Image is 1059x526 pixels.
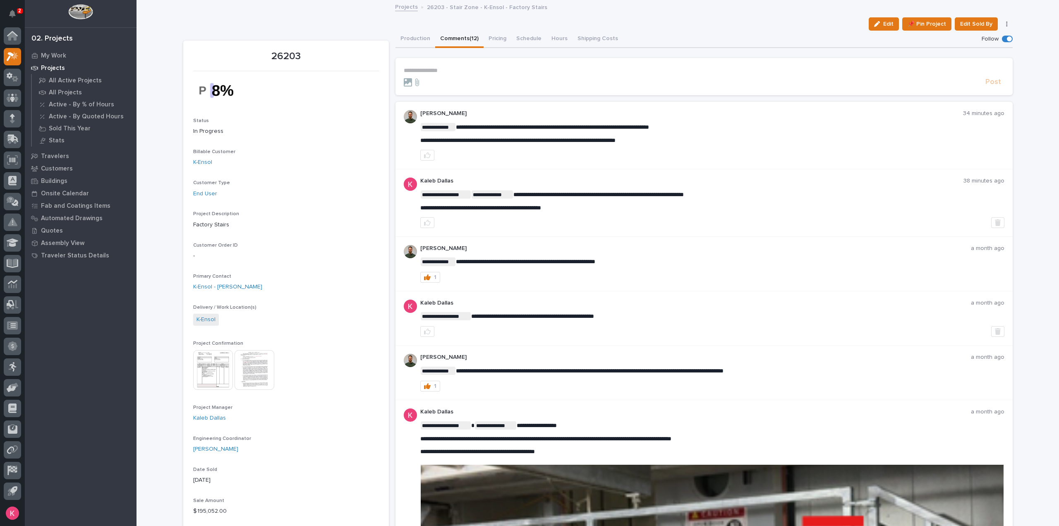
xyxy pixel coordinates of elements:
span: Project Description [193,211,239,216]
a: Fab and Coatings Items [25,199,137,212]
span: Sale Amount [193,498,224,503]
p: Customers [41,165,73,173]
div: 1 [434,274,436,280]
p: Automated Drawings [41,215,103,222]
div: Notifications2 [10,10,21,23]
a: Active - By Quoted Hours [32,110,137,122]
p: Projects [41,65,65,72]
a: Onsite Calendar [25,187,137,199]
p: [PERSON_NAME] [420,354,971,361]
button: Pricing [484,31,511,48]
a: Traveler Status Details [25,249,137,262]
span: Primary Contact [193,274,231,279]
a: Travelers [25,150,137,162]
p: a month ago [971,245,1004,252]
p: In Progress [193,127,379,136]
a: Assembly View [25,237,137,249]
a: Customers [25,162,137,175]
p: Active - By % of Hours [49,101,114,108]
a: [PERSON_NAME] [193,445,238,454]
button: 1 [420,381,440,391]
span: Delivery / Work Location(s) [193,305,256,310]
a: K-Ensol [193,158,212,167]
p: - [193,252,379,260]
a: Buildings [25,175,137,187]
a: End User [193,190,217,198]
p: Stats [49,137,65,144]
p: All Active Projects [49,77,102,84]
button: Hours [546,31,573,48]
span: Project Confirmation [193,341,243,346]
p: Kaleb Dallas [420,178,963,185]
a: K-Ensol - [PERSON_NAME] [193,283,262,291]
div: 02. Projects [31,34,73,43]
a: All Projects [32,86,137,98]
p: [DATE] [193,476,379,485]
span: Billable Customer [193,149,235,154]
span: 📌 Pin Project [908,19,946,29]
img: ACg8ocJFQJZtOpq0mXhEl6L5cbQXDkmdPAf0fdoBPnlMfqfX=s96-c [404,300,417,313]
a: Automated Drawings [25,212,137,224]
p: Sold This Year [49,125,91,132]
p: Buildings [41,178,67,185]
p: Traveler Status Details [41,252,109,259]
img: Workspace Logo [68,4,93,19]
a: My Work [25,49,137,62]
p: Fab and Coatings Items [41,202,110,210]
p: $ 195,052.00 [193,507,379,516]
button: like this post [420,217,434,228]
p: 2 [18,8,21,14]
span: Edit [883,20,894,28]
a: Sold This Year [32,122,137,134]
p: My Work [41,52,66,60]
p: Factory Stairs [193,221,379,229]
button: Comments (12) [435,31,484,48]
p: Kaleb Dallas [420,408,971,416]
button: like this post [420,326,434,337]
button: Schedule [511,31,546,48]
span: Edit Sold By [960,19,992,29]
p: [PERSON_NAME] [420,245,971,252]
button: like this post [420,150,434,161]
a: Stats [32,135,137,146]
a: Kaleb Dallas [193,414,226,423]
span: Customer Type [193,180,230,185]
div: 1 [434,383,436,389]
p: a month ago [971,354,1004,361]
p: [PERSON_NAME] [420,110,963,117]
button: Edit [869,17,899,31]
p: 26203 [193,50,379,62]
button: Post [982,77,1004,87]
p: All Projects [49,89,82,96]
button: Notifications [4,5,21,22]
button: Delete post [991,326,1004,337]
button: 1 [420,272,440,283]
button: Production [395,31,435,48]
a: K-Ensol [196,315,216,324]
img: AATXAJw4slNr5ea0WduZQVIpKGhdapBAGQ9xVsOeEvl5=s96-c [404,245,417,258]
a: Quotes [25,224,137,237]
p: 38 minutes ago [963,178,1004,185]
a: Active - By % of Hours [32,98,137,110]
span: Date Sold [193,467,217,472]
img: AATXAJw4slNr5ea0WduZQVIpKGhdapBAGQ9xVsOeEvl5=s96-c [404,110,417,123]
p: Quotes [41,227,63,235]
p: a month ago [971,408,1004,416]
p: Travelers [41,153,69,160]
p: Assembly View [41,240,84,247]
p: 34 minutes ago [963,110,1004,117]
button: Delete post [991,217,1004,228]
button: 📌 Pin Project [902,17,951,31]
p: a month ago [971,300,1004,307]
span: Project Manager [193,405,232,410]
span: Engineering Coordinator [193,436,251,441]
button: Edit Sold By [955,17,998,31]
p: Active - By Quoted Hours [49,113,124,120]
a: All Active Projects [32,74,137,86]
p: Kaleb Dallas [420,300,971,307]
a: Projects [395,2,418,11]
a: Projects [25,62,137,74]
p: Follow [982,36,999,43]
img: ACg8ocJFQJZtOpq0mXhEl6L5cbQXDkmdPAf0fdoBPnlMfqfX=s96-c [404,178,417,191]
button: users-avatar [4,504,21,522]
